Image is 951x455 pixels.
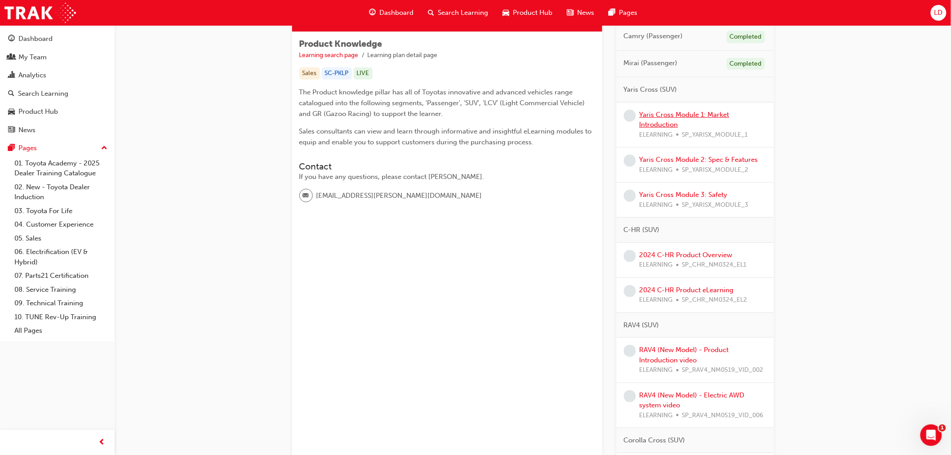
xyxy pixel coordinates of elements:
[8,90,14,98] span: search-icon
[920,424,942,446] iframe: Intercom live chat
[640,410,673,421] span: ELEARNING
[8,126,15,134] span: news-icon
[99,437,106,448] span: prev-icon
[624,285,636,297] span: learningRecordVerb_NONE-icon
[11,324,111,338] a: All Pages
[624,110,636,122] span: learningRecordVerb_NONE-icon
[727,58,765,70] div: Completed
[18,107,58,117] div: Product Hub
[624,435,685,446] span: Corolla Cross (SUV)
[640,365,673,375] span: ELEARNING
[513,8,553,18] span: Product Hub
[624,320,659,330] span: RAV4 (SUV)
[4,67,111,84] a: Analytics
[682,295,747,305] span: SP_CHR_NM0324_EL2
[934,8,943,18] span: LD
[8,35,15,43] span: guage-icon
[4,49,111,66] a: My Team
[624,31,683,41] span: Camry (Passenger)
[18,143,37,153] div: Pages
[354,67,373,80] div: LIVE
[624,250,636,262] span: learningRecordVerb_NONE-icon
[11,232,111,245] a: 05. Sales
[4,31,111,47] a: Dashboard
[299,172,595,182] div: If you have any questions, please contact [PERSON_NAME].
[299,127,594,146] span: Sales consultants can view and learn through informative and insightful eLearning modules to equi...
[18,89,68,99] div: Search Learning
[640,391,745,410] a: RAV4 (New Model) - Electric AWD system video
[624,345,636,357] span: learningRecordVerb_NONE-icon
[640,200,673,210] span: ELEARNING
[299,88,587,118] span: The Product knowledge pillar has all of Toyotas innovative and advanced vehicles range catalogued...
[640,111,729,129] a: Yaris Cross Module 1: Market Introduction
[640,295,673,305] span: ELEARNING
[4,140,111,156] button: Pages
[624,58,678,68] span: Mirai (Passenger)
[640,286,734,294] a: 2024 C-HR Product eLearning
[682,165,749,175] span: SP_YARISX_MODULE_2
[624,225,660,235] span: C-HR (SUV)
[316,191,482,201] span: [EMAIL_ADDRESS][PERSON_NAME][DOMAIN_NAME]
[640,191,728,199] a: Yaris Cross Module 3: Safety
[18,70,46,80] div: Analytics
[560,4,602,22] a: news-iconNews
[428,7,435,18] span: search-icon
[18,34,53,44] div: Dashboard
[682,410,764,421] span: SP_RAV4_NM0519_VID_006
[4,29,111,140] button: DashboardMy TeamAnalyticsSearch LearningProduct HubNews
[11,310,111,324] a: 10. TUNE Rev-Up Training
[303,190,309,202] span: email-icon
[362,4,421,22] a: guage-iconDashboard
[11,204,111,218] a: 03. Toyota For Life
[624,190,636,202] span: learningRecordVerb_NONE-icon
[8,108,15,116] span: car-icon
[4,103,111,120] a: Product Hub
[322,67,352,80] div: SC-PKLP
[640,346,729,364] a: RAV4 (New Model) - Product Introduction video
[682,365,764,375] span: SP_RAV4_NM0519_VID_002
[4,3,76,23] img: Trak
[18,125,36,135] div: News
[624,85,677,95] span: Yaris Cross (SUV)
[602,4,645,22] a: pages-iconPages
[8,54,15,62] span: people-icon
[640,130,673,140] span: ELEARNING
[380,8,414,18] span: Dashboard
[939,424,946,432] span: 1
[368,50,438,61] li: Learning plan detail page
[299,67,320,80] div: Sales
[11,180,111,204] a: 02. New - Toyota Dealer Induction
[4,122,111,138] a: News
[567,7,574,18] span: news-icon
[299,39,382,49] span: Product Knowledge
[11,296,111,310] a: 09. Technical Training
[101,143,107,154] span: up-icon
[503,7,510,18] span: car-icon
[624,390,636,402] span: learningRecordVerb_NONE-icon
[640,260,673,270] span: ELEARNING
[624,155,636,167] span: learningRecordVerb_NONE-icon
[369,7,376,18] span: guage-icon
[438,8,489,18] span: Search Learning
[682,260,747,270] span: SP_CHR_NM0324_EL1
[11,245,111,269] a: 06. Electrification (EV & Hybrid)
[619,8,638,18] span: Pages
[727,31,765,43] div: Completed
[682,200,749,210] span: SP_YARISX_MODULE_3
[640,156,758,164] a: Yaris Cross Module 2: Spec & Features
[682,130,748,140] span: SP_YARISX_MODULE_1
[18,52,47,62] div: My Team
[931,5,947,21] button: LD
[421,4,496,22] a: search-iconSearch Learning
[299,51,359,59] a: Learning search page
[11,218,111,232] a: 04. Customer Experience
[11,283,111,297] a: 08. Service Training
[11,269,111,283] a: 07. Parts21 Certification
[8,144,15,152] span: pages-icon
[640,165,673,175] span: ELEARNING
[496,4,560,22] a: car-iconProduct Hub
[4,85,111,102] a: Search Learning
[609,7,616,18] span: pages-icon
